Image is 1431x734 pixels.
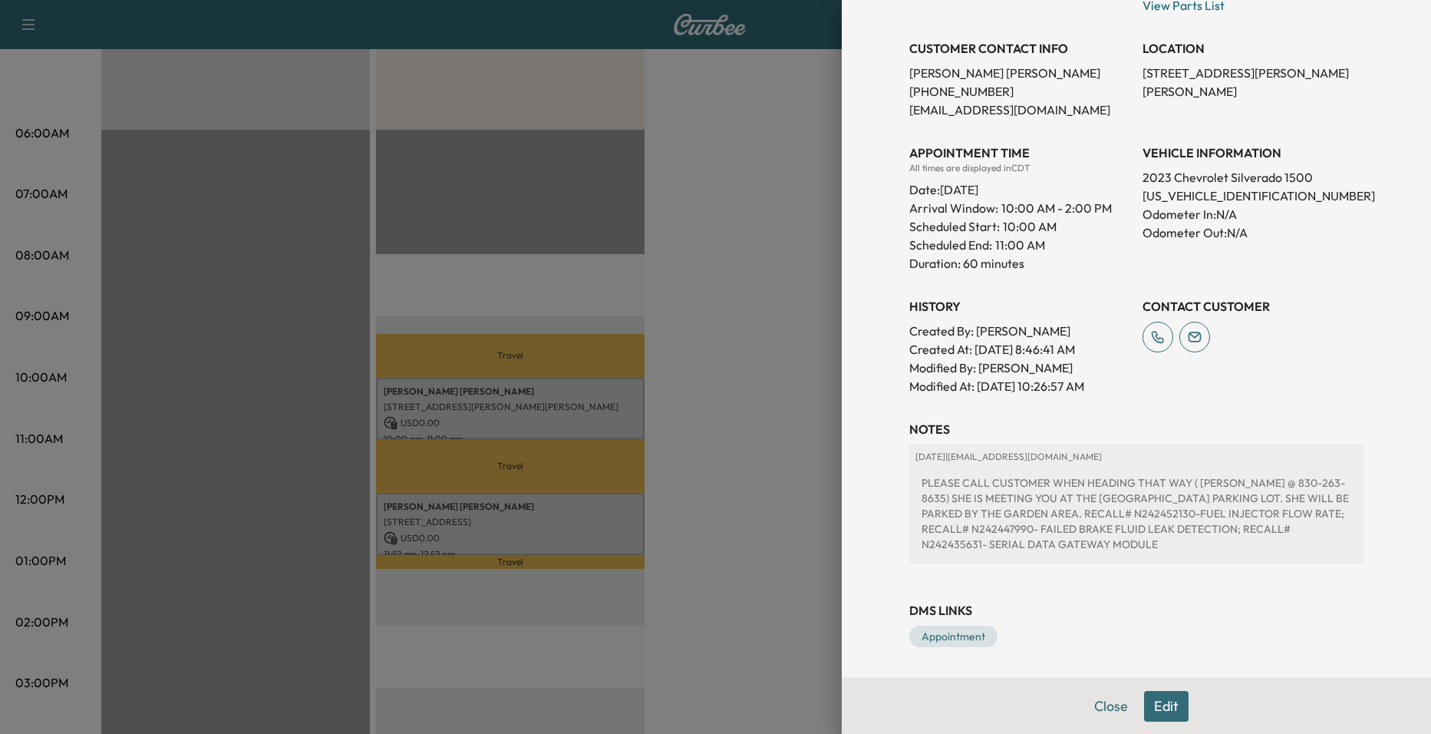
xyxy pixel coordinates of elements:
p: [DATE] | [EMAIL_ADDRESS][DOMAIN_NAME] [915,451,1357,463]
p: Arrival Window: [909,199,1130,217]
p: [EMAIL_ADDRESS][DOMAIN_NAME] [909,101,1130,119]
p: 11:00 AM [995,236,1045,254]
p: Odometer In: N/A [1142,205,1363,223]
p: [STREET_ADDRESS][PERSON_NAME][PERSON_NAME] [1142,64,1363,101]
h3: DMS Links [909,601,1363,620]
h3: APPOINTMENT TIME [909,144,1130,162]
p: Scheduled End: [909,236,992,254]
p: Created At : [DATE] 8:46:41 AM [909,340,1130,359]
h3: History [909,297,1130,316]
p: Scheduled Start: [909,217,1000,236]
button: Close [1084,691,1138,722]
p: [PHONE_NUMBER] [909,82,1130,101]
p: Modified At : [DATE] 10:26:57 AM [909,377,1130,395]
h3: LOCATION [1142,39,1363,58]
div: PLEASE CALL CUSTOMER WHEN HEADING THAT WAY ( [PERSON_NAME] @ 830-263-8635) SHE IS MEETING YOU AT ... [915,469,1357,558]
p: Duration: 60 minutes [909,254,1130,273]
p: 2023 Chevrolet Silverado 1500 [1142,168,1363,187]
p: Modified By : [PERSON_NAME] [909,359,1130,377]
p: [US_VEHICLE_IDENTIFICATION_NUMBER] [1142,187,1363,205]
p: 10:00 AM [1003,217,1057,236]
h3: VEHICLE INFORMATION [1142,144,1363,162]
p: Odometer Out: N/A [1142,223,1363,242]
h3: CUSTOMER CONTACT INFO [909,39,1130,58]
span: 10:00 AM - 2:00 PM [1001,199,1112,217]
div: All times are displayed in CDT [909,162,1130,174]
div: Date: [DATE] [909,174,1130,199]
p: [PERSON_NAME] [PERSON_NAME] [909,64,1130,82]
h3: CONTACT CUSTOMER [1142,297,1363,316]
button: Edit [1144,691,1189,722]
a: Appointment [909,626,997,647]
h3: NOTES [909,420,1363,438]
p: Created By : [PERSON_NAME] [909,322,1130,340]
